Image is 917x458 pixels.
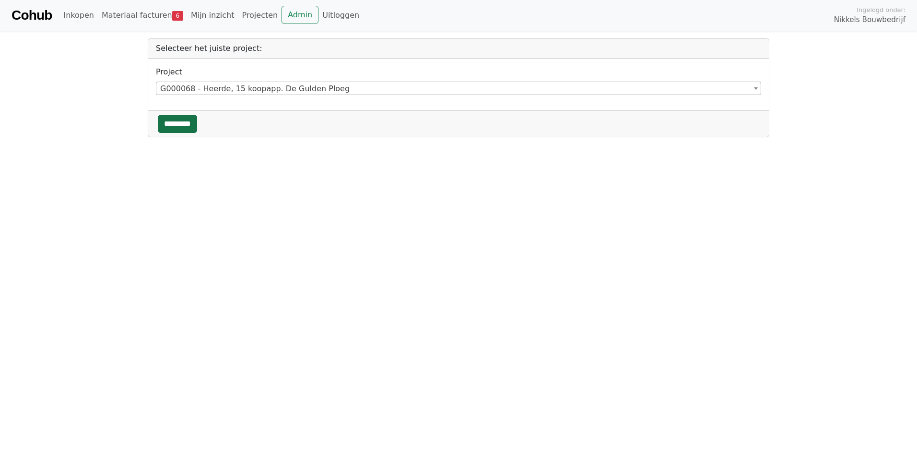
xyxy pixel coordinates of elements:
a: Projecten [238,6,282,25]
div: Selecteer het juiste project: [148,39,769,59]
a: Inkopen [59,6,97,25]
a: Materiaal facturen6 [98,6,187,25]
span: 6 [172,11,183,21]
a: Cohub [12,4,52,27]
label: Project [156,66,182,78]
span: Ingelogd onder: [857,5,905,14]
a: Admin [282,6,318,24]
span: G000068 - Heerde, 15 koopapp. De Gulden Ploeg [156,82,761,96]
a: Mijn inzicht [187,6,238,25]
a: Uitloggen [318,6,363,25]
span: Nikkels Bouwbedrijf [834,14,905,25]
